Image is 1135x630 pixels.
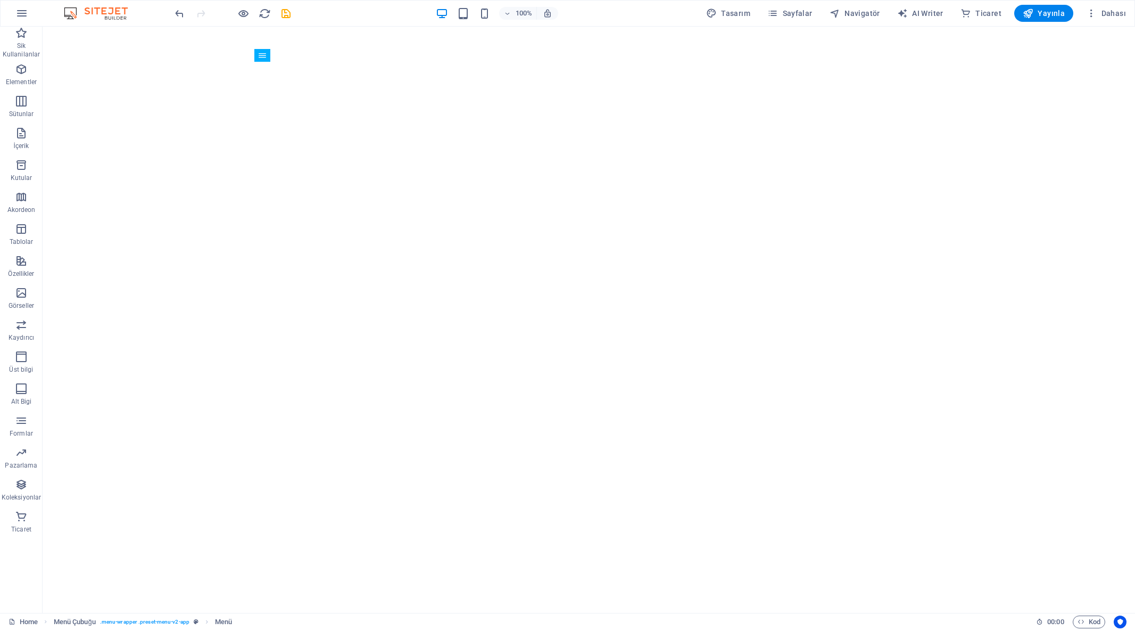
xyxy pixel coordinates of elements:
p: Pazarlama [5,461,37,470]
a: Seçimi iptal etmek için tıkla. Sayfaları açmak için çift tıkla [9,616,38,628]
h6: Oturum süresi [1036,616,1064,628]
span: Ticaret [960,8,1001,19]
p: Sütunlar [9,110,34,118]
h6: 100% [515,7,532,20]
span: Tasarım [706,8,750,19]
button: Kod [1073,616,1105,628]
img: Editor Logo [61,7,141,20]
i: Bu element, özelleştirilebilir bir ön ayar [194,619,198,625]
button: Tasarım [702,5,755,22]
p: Elementler [6,78,37,86]
i: Yeniden boyutlandırmada yakınlaştırma düzeyini seçilen cihaza uyacak şekilde otomatik olarak ayarla. [543,9,552,18]
p: Akordeon [7,206,36,214]
span: Sayfalar [767,8,813,19]
button: Yayınla [1014,5,1073,22]
span: 00 00 [1047,616,1064,628]
span: AI Writer [897,8,943,19]
i: Sayfayı yeniden yükleyin [259,7,271,20]
p: Alt Bigi [11,397,32,406]
span: Kod [1078,616,1100,628]
button: reload [258,7,271,20]
button: Sayfalar [763,5,817,22]
button: Ön izleme modundan çıkıp düzenlemeye devam etmek için buraya tıklayın [237,7,250,20]
p: Ticaret [11,525,31,534]
span: : [1055,618,1056,626]
p: Özellikler [8,269,34,278]
span: Navigatör [830,8,880,19]
button: AI Writer [893,5,948,22]
span: . menu-wrapper .preset-menu-v2-app [100,616,189,628]
button: Ticaret [956,5,1006,22]
i: Kaydet (Ctrl+S) [280,7,292,20]
p: Görseller [9,301,34,310]
button: save [279,7,292,20]
span: Seçmek için tıkla. Düzenlemek için çift tıkla [54,616,96,628]
button: Usercentrics [1114,616,1126,628]
button: undo [173,7,186,20]
p: Koleksiyonlar [2,493,41,502]
button: 100% [499,7,537,20]
button: Navigatör [825,5,884,22]
span: Yayınla [1023,8,1065,19]
p: İçerik [13,142,29,150]
nav: breadcrumb [54,616,233,628]
div: Tasarım (Ctrl+Alt+Y) [702,5,755,22]
span: Dahası [1086,8,1126,19]
p: Üst bilgi [9,365,33,374]
p: Kutular [11,174,32,182]
p: Kaydırıcı [9,333,34,342]
p: Tablolar [10,238,34,246]
p: Formlar [10,429,33,438]
i: Geri al: Menü öğelerini değiştir (Ctrl+Z) [173,7,186,20]
button: Dahası [1082,5,1130,22]
span: Seçmek için tıkla. Düzenlemek için çift tıkla [215,616,232,628]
